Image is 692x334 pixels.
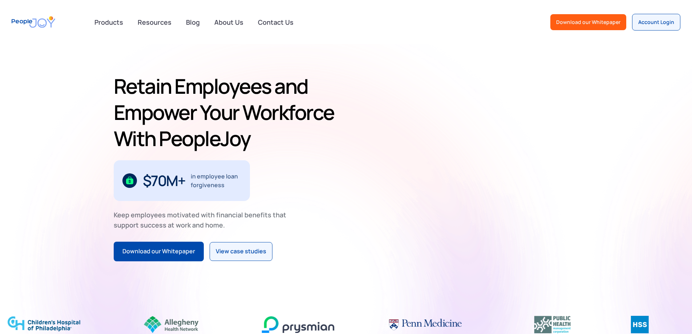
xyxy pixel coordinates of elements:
[122,247,195,256] div: Download our Whitepaper
[182,14,204,30] a: Blog
[114,160,250,201] div: 1 / 3
[210,242,272,261] a: View case studies
[210,14,248,30] a: About Us
[114,242,204,261] a: Download our Whitepaper
[114,210,292,230] div: Keep employees motivated with financial benefits that support success at work and home.
[556,19,620,26] div: Download our Whitepaper
[632,14,680,31] a: Account Login
[216,247,266,256] div: View case studies
[550,14,626,30] a: Download our Whitepaper
[638,19,674,26] div: Account Login
[114,73,343,152] h1: Retain Employees and Empower Your Workforce With PeopleJoy
[191,172,241,189] div: in employee loan forgiveness
[90,15,128,29] div: Products
[143,175,185,186] div: $70M+
[12,12,55,32] a: home
[133,14,176,30] a: Resources
[254,14,298,30] a: Contact Us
